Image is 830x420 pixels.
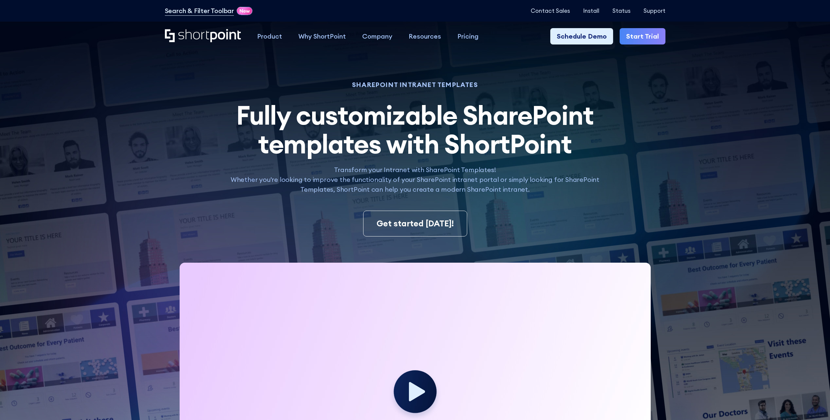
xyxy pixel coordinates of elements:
div: Why ShortPoint [298,31,346,41]
a: Install [583,8,599,14]
h1: SHAREPOINT INTRANET TEMPLATES [224,82,607,88]
a: Search & Filter Toolbar [165,6,234,16]
a: Company [354,28,400,44]
a: Home [165,29,241,43]
a: Start Trial [620,28,665,44]
a: Pricing [449,28,487,44]
p: Transform your Intranet with SharePoint Templates! Whether you're looking to improve the function... [224,165,607,194]
div: Company [362,31,392,41]
a: Resources [400,28,449,44]
div: Get started [DATE]! [377,218,454,230]
a: Status [612,8,630,14]
a: Support [644,8,665,14]
a: Schedule Demo [550,28,613,44]
a: Product [249,28,290,44]
div: Product [257,31,282,41]
div: Pricing [457,31,479,41]
a: Contact Sales [531,8,570,14]
a: Get started [DATE]! [363,211,467,237]
a: Why ShortPoint [290,28,354,44]
div: Resources [409,31,441,41]
span: Fully customizable SharePoint templates with ShortPoint [236,98,594,160]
